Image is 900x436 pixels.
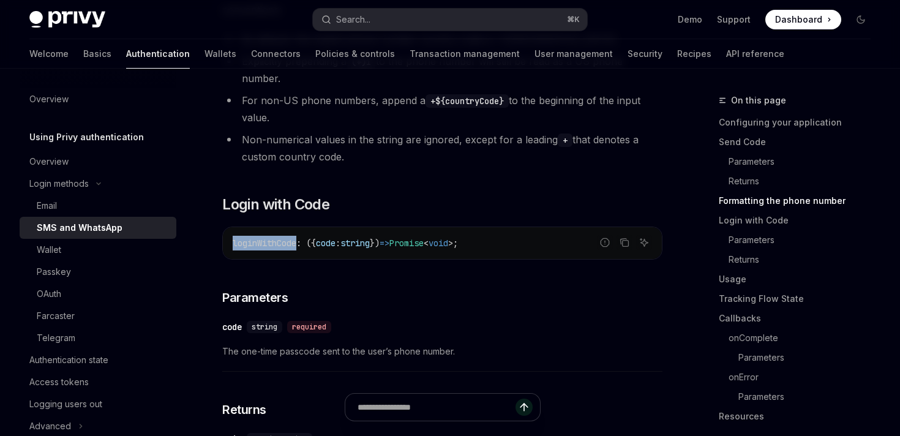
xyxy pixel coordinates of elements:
span: < [424,238,429,249]
a: Welcome [29,39,69,69]
a: Recipes [677,39,711,69]
a: Authentication [126,39,190,69]
span: The one-time passcode sent to the user’s phone number. [222,344,662,359]
span: On this page [731,93,786,108]
a: Authentication state [20,349,176,371]
div: Login methods [29,176,89,191]
a: Overview [20,151,176,173]
div: Email [37,198,57,213]
a: Parameters [719,348,880,367]
button: Report incorrect code [597,235,613,250]
div: Logging users out [29,397,102,412]
a: Tracking Flow State [719,289,880,309]
div: Search... [336,12,370,27]
a: Farcaster [20,305,176,327]
a: Transaction management [410,39,520,69]
span: => [380,238,389,249]
span: : ({ [296,238,316,249]
button: Ask AI [636,235,652,250]
a: Parameters [719,152,880,171]
a: onError [719,367,880,387]
span: void [429,238,448,249]
span: string [340,238,370,249]
div: Farcaster [37,309,75,323]
li: For non-US phone numbers, append a to the beginning of the input value. [222,92,662,126]
a: Parameters [719,230,880,250]
span: Parameters [222,289,288,306]
a: API reference [726,39,784,69]
span: Dashboard [775,13,822,26]
a: Email [20,195,176,217]
button: Open search [313,9,587,31]
div: Advanced [29,419,71,434]
span: code [316,238,336,249]
a: Security [628,39,662,69]
span: > [448,238,453,249]
div: Overview [29,92,69,107]
div: Authentication state [29,353,108,367]
a: Logging users out [20,393,176,415]
span: loginWithCode [233,238,296,249]
a: onComplete [719,328,880,348]
a: Support [717,13,751,26]
li: Non-numerical values in the string are ignored, except for a leading that denotes a custom countr... [222,131,662,165]
li: Explicitly prepending a to the phone number will still be read as a US phone number. [222,53,662,87]
div: Access tokens [29,375,89,389]
a: Passkey [20,261,176,283]
a: Parameters [719,387,880,407]
span: }) [370,238,380,249]
div: Telegram [37,331,75,345]
span: Promise [389,238,424,249]
a: Access tokens [20,371,176,393]
a: Overview [20,88,176,110]
a: SMS and WhatsApp [20,217,176,239]
a: Policies & controls [315,39,395,69]
button: Copy the contents from the code block [617,235,632,250]
h5: Using Privy authentication [29,130,144,145]
a: Wallets [204,39,236,69]
span: Login with Code [222,195,329,214]
a: Send Code [719,132,880,152]
a: Demo [678,13,702,26]
a: User management [534,39,613,69]
button: Toggle dark mode [851,10,871,29]
a: Resources [719,407,880,426]
a: Callbacks [719,309,880,328]
div: code [222,321,242,333]
button: Send message [516,399,533,416]
img: dark logo [29,11,105,28]
a: Usage [719,269,880,289]
span: ⌘ K [567,15,580,24]
div: Overview [29,154,69,169]
a: OAuth [20,283,176,305]
button: Toggle Login methods section [20,173,176,195]
input: Ask a question... [358,394,516,421]
div: OAuth [37,287,61,301]
a: Telegram [20,327,176,349]
a: Login with Code [719,211,880,230]
div: required [287,321,331,333]
span: string [252,322,277,332]
a: Dashboard [765,10,841,29]
code: +${countryCode} [426,94,509,108]
a: Formatting the phone number [719,191,880,211]
div: Wallet [37,242,61,257]
div: SMS and WhatsApp [37,220,122,235]
a: Returns [719,171,880,191]
a: Wallet [20,239,176,261]
a: Configuring your application [719,113,880,132]
code: + [558,133,572,147]
a: Connectors [251,39,301,69]
a: Basics [83,39,111,69]
span: ; [453,238,458,249]
div: Passkey [37,265,71,279]
span: : [336,238,340,249]
a: Returns [719,250,880,269]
